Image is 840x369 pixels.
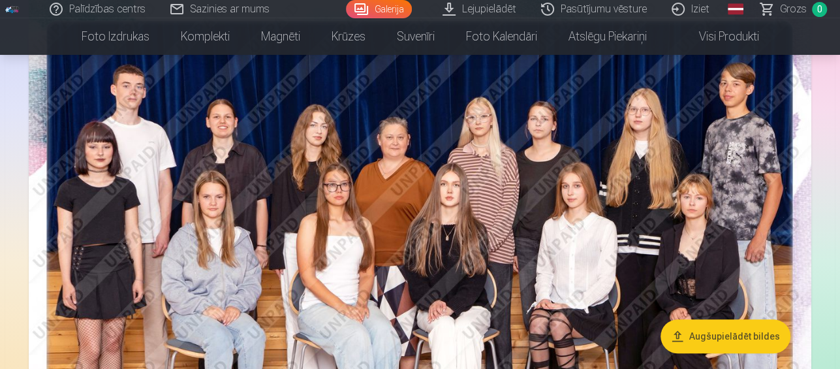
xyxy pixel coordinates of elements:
[5,5,20,13] img: /fa1
[381,18,450,55] a: Suvenīri
[245,18,316,55] a: Magnēti
[662,18,775,55] a: Visi produkti
[553,18,662,55] a: Atslēgu piekariņi
[450,18,553,55] a: Foto kalendāri
[165,18,245,55] a: Komplekti
[780,1,807,17] span: Grozs
[812,2,827,17] span: 0
[66,18,165,55] a: Foto izdrukas
[661,319,790,353] button: Augšupielādēt bildes
[316,18,381,55] a: Krūzes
